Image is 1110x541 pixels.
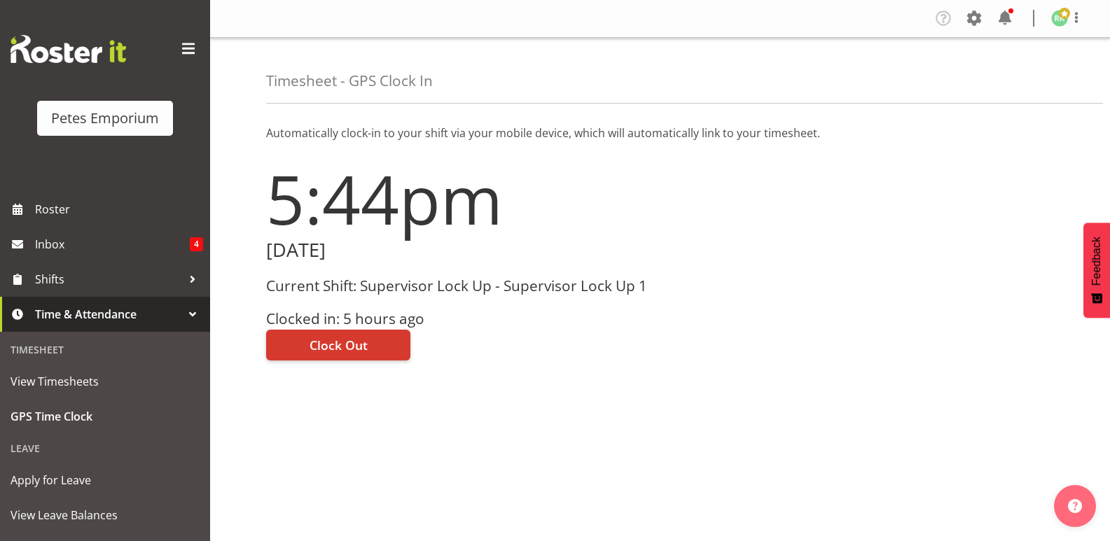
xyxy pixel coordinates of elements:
h4: Timesheet - GPS Clock In [266,73,433,89]
a: Apply for Leave [4,463,207,498]
span: Time & Attendance [35,304,182,325]
span: 4 [190,237,203,251]
button: Feedback - Show survey [1083,223,1110,318]
span: Clock Out [310,336,368,354]
a: GPS Time Clock [4,399,207,434]
span: View Leave Balances [11,505,200,526]
a: View Leave Balances [4,498,207,533]
div: Leave [4,434,207,463]
h3: Current Shift: Supervisor Lock Up - Supervisor Lock Up 1 [266,278,652,294]
img: ruth-robertson-taylor722.jpg [1051,10,1068,27]
h2: [DATE] [266,239,652,261]
h3: Clocked in: 5 hours ago [266,311,652,327]
div: Timesheet [4,335,207,364]
span: View Timesheets [11,371,200,392]
img: help-xxl-2.png [1068,499,1082,513]
span: Feedback [1090,237,1103,286]
img: Rosterit website logo [11,35,126,63]
span: Roster [35,199,203,220]
p: Automatically clock-in to your shift via your mobile device, which will automatically link to you... [266,125,1054,141]
h1: 5:44pm [266,161,652,237]
a: View Timesheets [4,364,207,399]
span: Inbox [35,234,190,255]
div: Petes Emporium [51,108,159,129]
span: GPS Time Clock [11,406,200,427]
span: Shifts [35,269,182,290]
button: Clock Out [266,330,410,360]
span: Apply for Leave [11,470,200,491]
